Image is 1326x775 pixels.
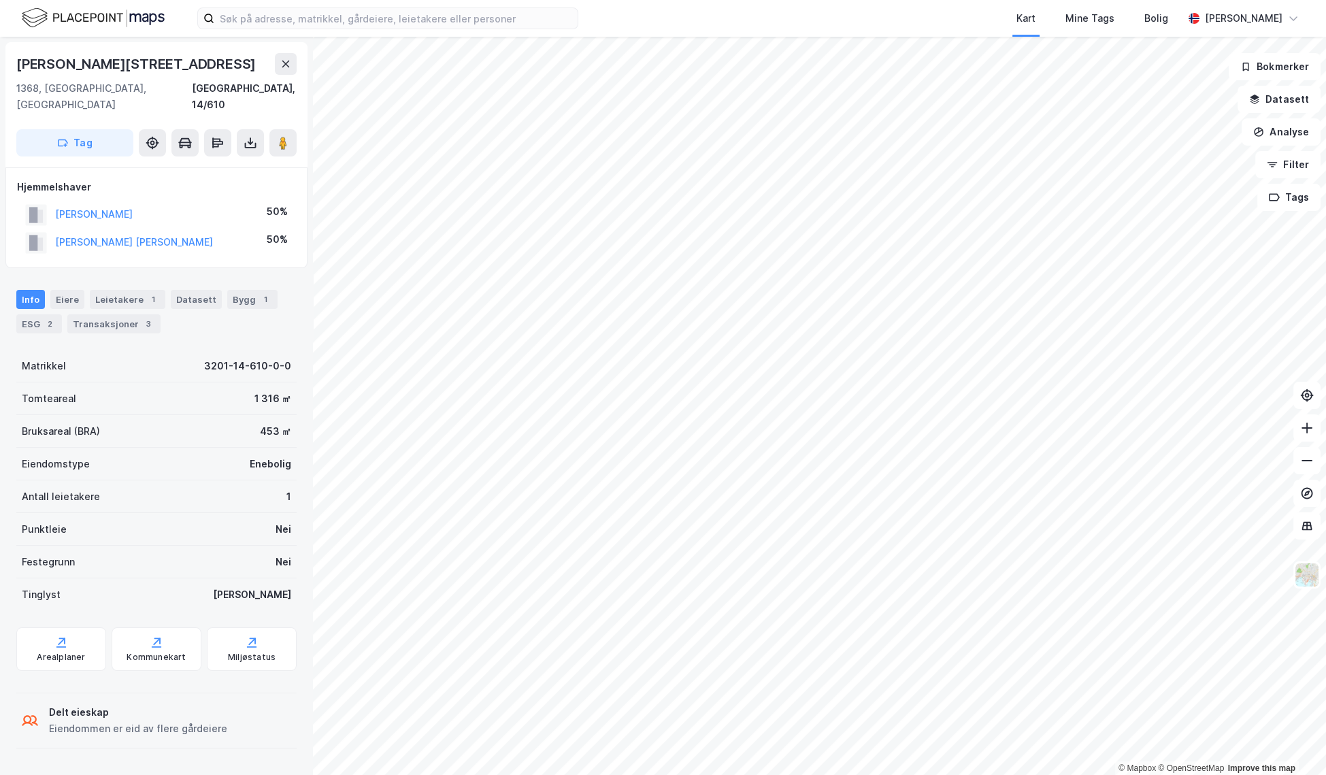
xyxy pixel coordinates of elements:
button: Filter [1255,151,1321,178]
div: Kart [1016,10,1035,27]
div: [GEOGRAPHIC_DATA], 14/610 [192,80,297,113]
div: ESG [16,314,62,333]
div: 453 ㎡ [260,423,291,440]
div: [PERSON_NAME][STREET_ADDRESS] [16,53,259,75]
div: 1 [286,489,291,505]
div: Festegrunn [22,554,75,570]
div: 3 [142,317,155,331]
button: Bokmerker [1229,53,1321,80]
img: logo.f888ab2527a4732fd821a326f86c7f29.svg [22,6,165,30]
div: Tinglyst [22,587,61,603]
a: Mapbox [1118,763,1156,773]
img: Z [1294,562,1320,588]
iframe: Chat Widget [1258,710,1326,775]
div: 1368, [GEOGRAPHIC_DATA], [GEOGRAPHIC_DATA] [16,80,192,113]
div: 1 [259,293,272,306]
div: Bolig [1144,10,1168,27]
div: Miljøstatus [228,652,276,663]
div: 50% [267,203,288,220]
div: Bygg [227,290,278,309]
div: Bruksareal (BRA) [22,423,100,440]
div: Kommunekart [127,652,186,663]
div: 3201-14-610-0-0 [204,358,291,374]
button: Tag [16,129,133,156]
input: Søk på adresse, matrikkel, gårdeiere, leietakere eller personer [214,8,578,29]
div: Arealplaner [37,652,85,663]
div: Mine Tags [1065,10,1114,27]
div: Antall leietakere [22,489,100,505]
div: Info [16,290,45,309]
button: Analyse [1242,118,1321,146]
div: [PERSON_NAME] [213,587,291,603]
a: Improve this map [1228,763,1295,773]
div: Enebolig [250,456,291,472]
div: 2 [43,317,56,331]
div: 1 [146,293,160,306]
div: Nei [276,554,291,570]
div: Eiendomstype [22,456,90,472]
div: [PERSON_NAME] [1205,10,1282,27]
div: Punktleie [22,521,67,538]
div: 1 316 ㎡ [254,391,291,407]
div: Transaksjoner [67,314,161,333]
div: Tomteareal [22,391,76,407]
div: Nei [276,521,291,538]
div: Eiendommen er eid av flere gårdeiere [49,721,227,737]
div: Hjemmelshaver [17,179,296,195]
div: Delt eieskap [49,704,227,721]
button: Datasett [1238,86,1321,113]
div: Leietakere [90,290,165,309]
div: Datasett [171,290,222,309]
a: OpenStreetMap [1158,763,1224,773]
div: Kontrollprogram for chat [1258,710,1326,775]
div: Eiere [50,290,84,309]
div: Matrikkel [22,358,66,374]
button: Tags [1257,184,1321,211]
div: 50% [267,231,288,248]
